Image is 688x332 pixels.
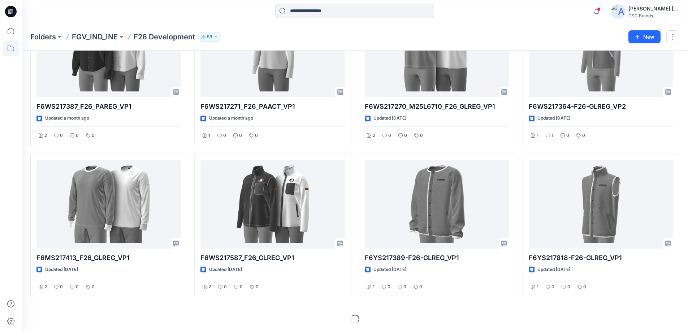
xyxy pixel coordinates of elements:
[72,32,118,42] a: FGV_IND_INE
[403,283,406,291] p: 0
[373,115,406,122] p: Updated [DATE]
[240,283,243,291] p: 0
[373,283,375,291] p: 1
[373,266,406,273] p: Updated [DATE]
[92,132,95,139] p: 0
[36,160,181,249] a: F6MS217413_F26_GLREG_VP1
[373,132,375,139] p: 2
[537,115,570,122] p: Updated [DATE]
[198,32,221,42] button: 59
[551,283,554,291] p: 0
[209,266,242,273] p: Updated [DATE]
[365,8,509,98] a: F6WS217270_M25L6710_F26_GLREG_VP1
[611,4,626,19] img: avatar
[420,132,423,139] p: 0
[365,102,509,112] p: F6WS217270_M25L6710_F26_GLREG_VP1
[200,8,345,98] a: F6WS217271_F26_PAACT_VP1
[209,115,253,122] p: Updated a month ago
[365,253,509,263] p: F6YS217389-F26-GLREG_VP1
[551,132,553,139] p: 1
[628,30,661,43] button: New
[529,160,673,249] a: F6YS217818-F26-GLREG_VP1
[76,132,79,139] p: 0
[36,102,181,112] p: F6WS217387_F26_PAREG_VP1
[30,32,56,42] a: Folders
[36,8,181,98] a: F6WS217387_F26_PAREG_VP1
[45,115,89,122] p: Updated a month ago
[388,283,390,291] p: 0
[60,283,63,291] p: 0
[388,132,391,139] p: 0
[628,4,679,13] div: [PERSON_NAME] [PERSON_NAME]
[200,160,345,249] a: F6WS217587_F26_GLREG_VP1
[92,283,95,291] p: 0
[529,253,673,263] p: F6YS217818-F26-GLREG_VP1
[239,132,242,139] p: 0
[419,283,422,291] p: 0
[224,283,227,291] p: 0
[255,132,258,139] p: 0
[208,132,210,139] p: 1
[537,266,570,273] p: Updated [DATE]
[529,8,673,98] a: F6WS217364-F26-GLREG_VP2
[36,253,181,263] p: F6MS217413_F26_GLREG_VP1
[200,102,345,112] p: F6WS217271_F26_PAACT_VP1
[134,32,195,42] p: F26 Development
[44,283,47,291] p: 2
[60,132,63,139] p: 0
[628,13,679,18] div: CSC Brands
[223,132,226,139] p: 0
[583,283,586,291] p: 0
[76,283,79,291] p: 0
[256,283,259,291] p: 0
[208,283,211,291] p: 2
[537,283,538,291] p: 1
[567,283,570,291] p: 0
[365,160,509,249] a: F6YS217389-F26-GLREG_VP1
[200,253,345,263] p: F6WS217587_F26_GLREG_VP1
[404,132,407,139] p: 0
[44,132,47,139] p: 2
[207,33,212,41] p: 59
[582,132,585,139] p: 0
[537,132,538,139] p: 1
[566,132,569,139] p: 0
[529,102,673,112] p: F6WS217364-F26-GLREG_VP2
[45,266,78,273] p: Updated [DATE]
